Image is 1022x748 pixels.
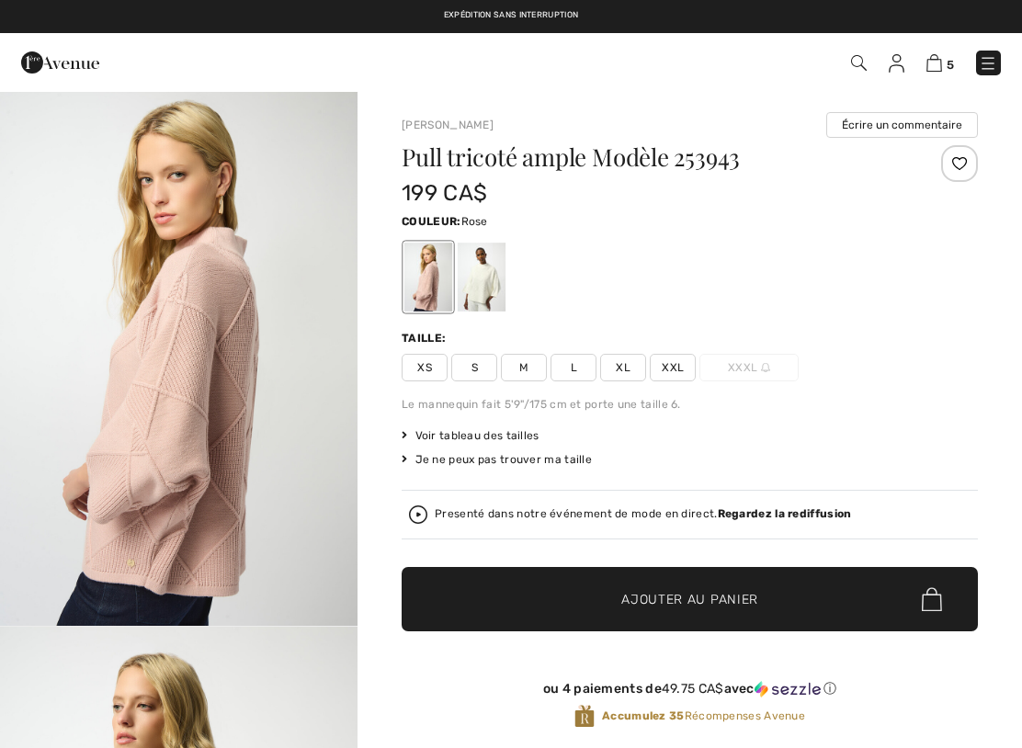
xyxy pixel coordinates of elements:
button: Ajouter au panier [402,567,978,631]
img: Menu [979,54,997,73]
a: 1ère Avenue [21,52,99,70]
span: XS [402,354,448,381]
button: Écrire un commentaire [826,112,978,138]
strong: Accumulez 35 [602,709,685,722]
div: ou 4 paiements de avec [402,681,978,697]
img: Recherche [851,55,867,71]
span: XXXL [699,354,799,381]
span: 5 [947,58,954,72]
img: Bag.svg [922,587,942,611]
div: Rose [404,243,452,312]
span: XL [600,354,646,381]
img: ring-m.svg [761,363,770,372]
strong: Regardez la rediffusion [718,507,852,520]
img: Récompenses Avenue [574,704,595,729]
div: Le mannequin fait 5'9"/175 cm et porte une taille 6. [402,396,978,413]
span: L [551,354,596,381]
div: Blanc d'hiver [458,243,505,312]
div: Je ne peux pas trouver ma taille [402,451,978,468]
span: Couleur: [402,215,460,228]
img: Panier d'achat [926,54,942,72]
div: Presenté dans notre événement de mode en direct. [435,508,851,520]
a: [PERSON_NAME] [402,119,494,131]
span: XXL [650,354,696,381]
span: Ajouter au panier [621,590,758,609]
div: Taille: [402,330,449,346]
span: M [501,354,547,381]
img: Sezzle [755,681,821,697]
span: S [451,354,497,381]
span: Voir tableau des tailles [402,427,539,444]
div: ou 4 paiements de49.75 CA$avecSezzle Cliquez pour en savoir plus sur Sezzle [402,681,978,704]
span: 199 CA$ [402,180,487,206]
span: Récompenses Avenue [602,708,805,724]
img: 1ère Avenue [21,44,99,81]
a: 5 [926,51,954,74]
span: 49.75 CA$ [662,681,724,697]
img: Regardez la rediffusion [409,505,427,524]
img: Mes infos [889,54,904,73]
h1: Pull tricoté ample Modèle 253943 [402,145,881,169]
span: Rose [461,215,488,228]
